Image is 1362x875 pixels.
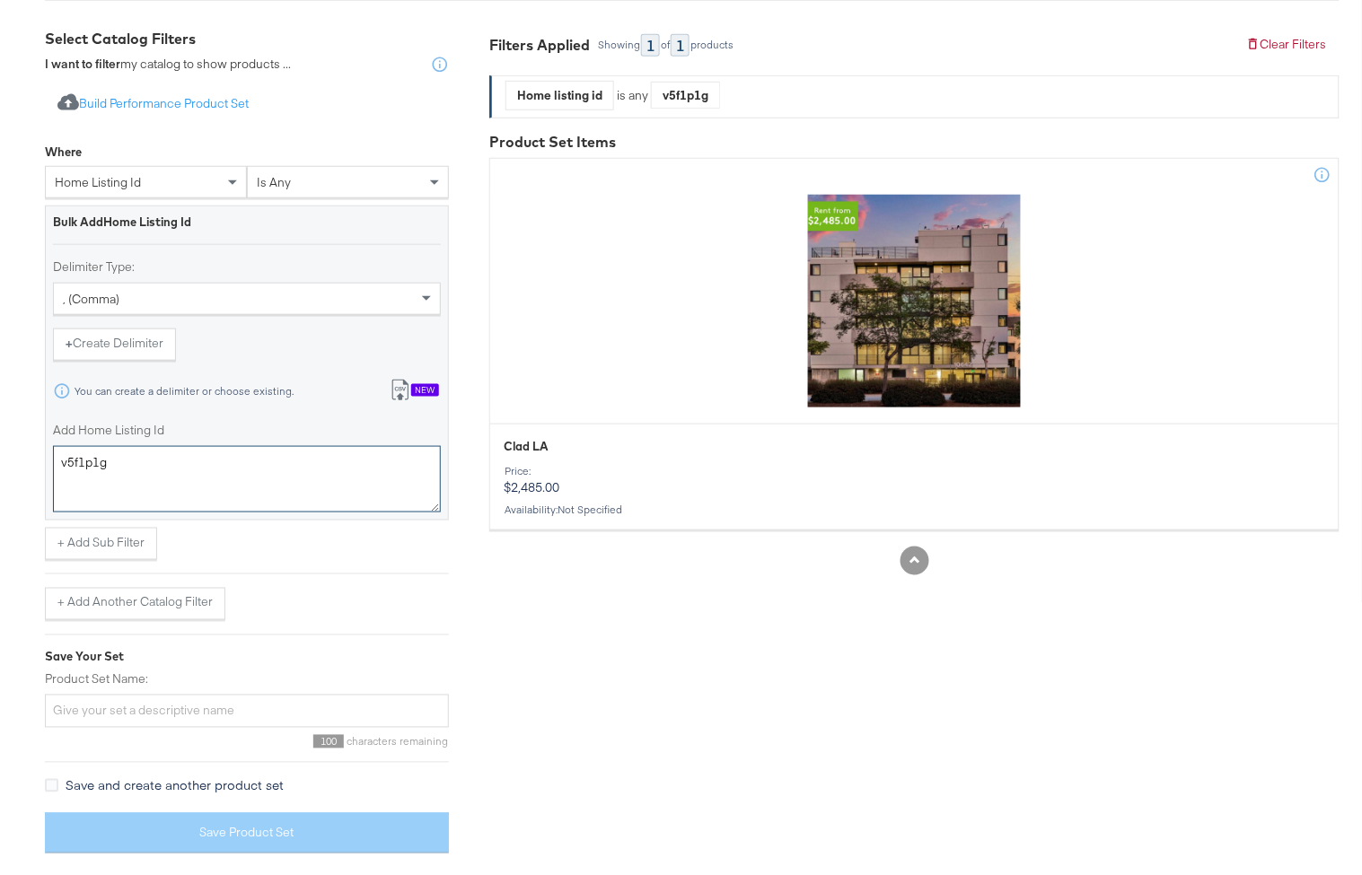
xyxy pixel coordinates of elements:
strong: I want to filter [45,56,120,72]
div: Save Your Set [45,649,449,666]
div: products [690,39,734,51]
label: Delimiter Type: [53,258,441,276]
span: 100 [313,735,344,748]
div: of [660,39,671,51]
span: not specified [558,503,622,516]
div: v5f1p1g [652,82,719,109]
div: Filters Applied [489,35,590,56]
div: Price: [504,465,1325,477]
button: Clear Filters [1234,29,1340,61]
div: Bulk Add Home Listing Id [53,214,441,231]
div: characters remaining [45,735,449,748]
span: is any [257,174,291,190]
div: Showing [597,39,641,51]
button: +Create Delimiter [53,328,176,361]
div: Where [45,144,82,161]
span: Clad LA [504,438,549,455]
button: + Add Sub Filter [45,528,157,560]
div: Product Set Items [489,132,1340,153]
div: Select Catalog Filters [45,29,449,49]
label: Add Home Listing Id [53,422,441,439]
div: You can create a delimiter or choose existing. [74,385,294,398]
button: New [377,375,452,408]
div: Availability : [504,503,1325,516]
button: + Add Another Catalog Filter [45,588,225,620]
p: $2,485.00 [504,465,1325,495]
div: Home listing id [506,82,613,109]
span: Save and create another product set [66,776,284,794]
div: 1 [671,34,690,57]
textarea: v5f1p1g [53,446,441,512]
div: is any [614,87,651,104]
div: 1 [641,34,660,57]
div: New [411,384,439,397]
span: , (comma) [63,291,119,307]
button: Build Performance Product Set [45,88,261,121]
label: Product Set Name: [45,671,449,688]
span: Home listing id [55,174,141,190]
div: my catalog to show products ... [45,56,291,74]
input: Give your set a descriptive name [45,695,449,728]
strong: + [66,335,73,352]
